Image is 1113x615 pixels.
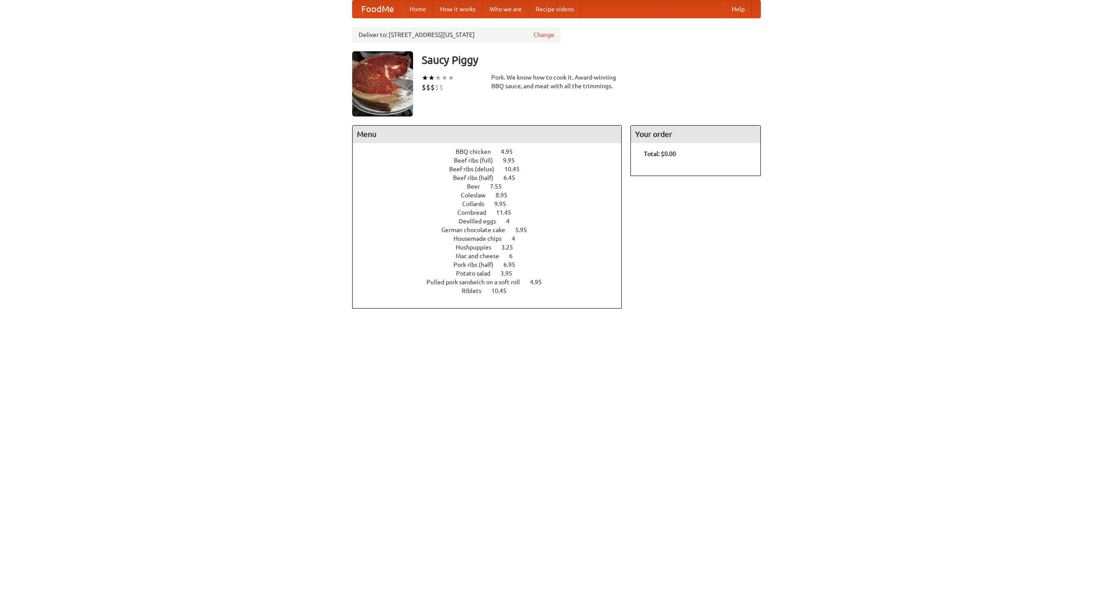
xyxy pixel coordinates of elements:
h4: Your order [631,126,760,143]
span: Beer [467,183,489,190]
span: Pork ribs (half) [453,261,502,268]
li: $ [422,83,426,92]
a: German chocolate cake 5.95 [441,226,543,233]
span: Potato salad [456,270,499,277]
span: Beef ribs (delux) [449,166,503,173]
b: Total: $0.00 [644,150,676,157]
a: Beef ribs (delux) 10.45 [449,166,536,173]
span: 4 [512,235,524,242]
a: Beer 7.55 [467,183,518,190]
span: 4 [506,218,518,225]
span: 9.95 [494,200,515,207]
a: Recipe videos [529,0,581,18]
li: $ [430,83,435,92]
a: Cornbread 11.45 [457,209,527,216]
a: Change [533,30,554,39]
a: Housemade chips 4 [453,235,531,242]
span: German chocolate cake [441,226,514,233]
a: Hushpuppies 3.25 [456,244,529,251]
span: 6.95 [503,261,524,268]
li: ★ [448,73,454,83]
span: Riblets [462,287,490,294]
a: Coleslaw 8.95 [461,192,523,199]
span: 3.25 [501,244,522,251]
li: ★ [441,73,448,83]
a: Collards 9.95 [462,200,522,207]
a: Beef ribs (half) 6.45 [453,174,531,181]
span: BBQ chicken [456,148,500,155]
span: Collards [462,200,493,207]
span: 6.45 [503,174,524,181]
span: 4.95 [501,148,521,155]
a: Pork ribs (half) 6.95 [453,261,531,268]
span: 6 [509,253,521,259]
div: Deliver to: [STREET_ADDRESS][US_STATE] [352,27,561,43]
span: Coleslaw [461,192,494,199]
li: $ [426,83,430,92]
span: 7.55 [490,183,510,190]
h3: Saucy Piggy [422,51,761,69]
a: Potato salad 3.95 [456,270,528,277]
span: Beef ribs (half) [453,174,502,181]
div: Pork. We know how to cook it. Award-winning BBQ sauce, and meat with all the trimmings. [491,73,622,90]
a: Pulled pork sandwich on a soft roll 4.95 [427,279,558,286]
a: Riblets 10.45 [462,287,523,294]
li: ★ [435,73,441,83]
li: ★ [422,73,428,83]
h4: Menu [353,126,621,143]
li: $ [439,83,443,92]
span: Beef ribs (full) [454,157,502,164]
span: Devilled eggs [459,218,505,225]
span: Mac and cheese [456,253,508,259]
a: Mac and cheese 6 [456,253,529,259]
a: How it works [433,0,483,18]
a: Beef ribs (full) 9.95 [454,157,531,164]
span: Hushpuppies [456,244,500,251]
span: 11.45 [496,209,520,216]
a: Help [725,0,752,18]
span: 10.45 [504,166,528,173]
span: 10.45 [491,287,515,294]
a: BBQ chicken 4.95 [456,148,529,155]
a: Home [403,0,433,18]
span: 5.95 [515,226,536,233]
span: 9.95 [503,157,523,164]
span: 3.95 [500,270,521,277]
li: ★ [428,73,435,83]
span: Housemade chips [453,235,510,242]
li: $ [435,83,439,92]
span: Pulled pork sandwich on a soft roll [427,279,529,286]
a: FoodMe [353,0,403,18]
a: Who we are [483,0,529,18]
a: Devilled eggs 4 [459,218,526,225]
span: Cornbread [457,209,495,216]
span: 8.95 [496,192,516,199]
span: 4.95 [530,279,550,286]
img: angular.jpg [352,51,413,116]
